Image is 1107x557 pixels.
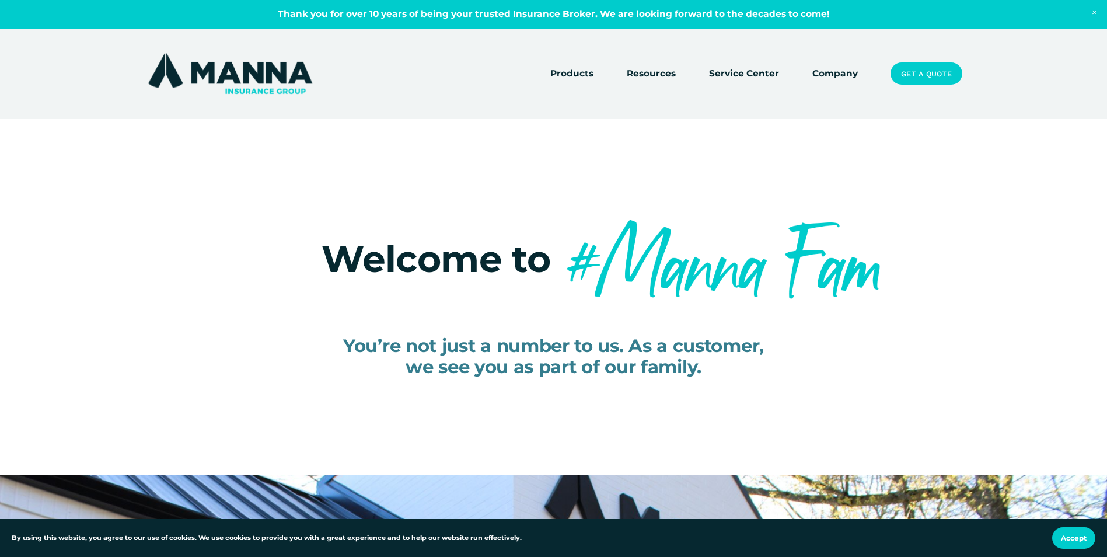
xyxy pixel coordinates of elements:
a: folder dropdown [550,65,593,82]
img: Manna Insurance Group [145,51,315,96]
span: Products [550,67,593,81]
a: Service Center [709,65,779,82]
a: Company [812,65,858,82]
button: Accept [1052,527,1095,549]
p: By using this website, you agree to our use of cookies. We use cookies to provide you with a grea... [12,533,522,544]
span: Accept [1061,534,1087,542]
a: folder dropdown [627,65,676,82]
span: You’re not just a number to us. As a customer, we see you as part of our family. [343,335,764,377]
span: Resources [627,67,676,81]
span: Welcome to [322,236,550,281]
a: Get a Quote [891,62,962,85]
